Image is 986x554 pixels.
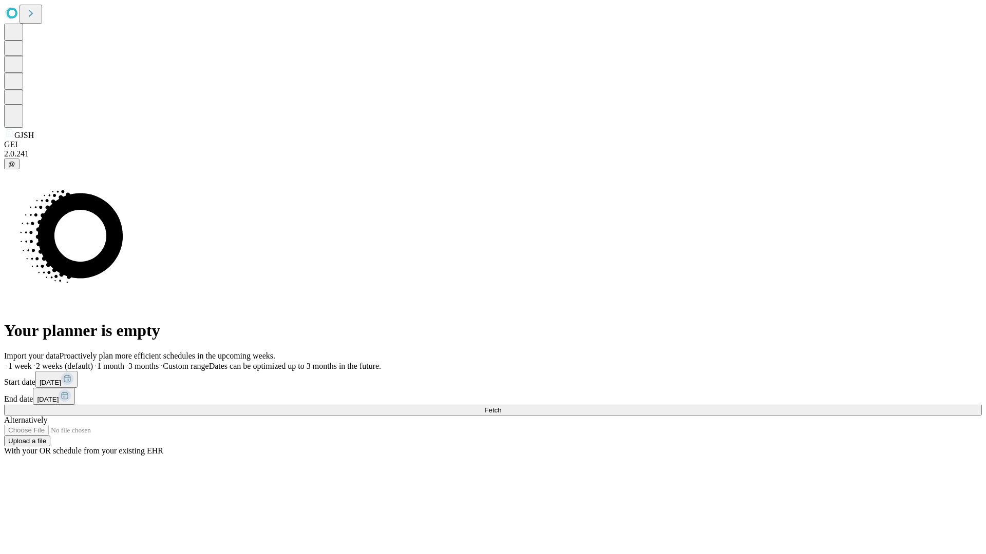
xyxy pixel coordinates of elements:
div: 2.0.241 [4,149,982,159]
span: Alternatively [4,415,47,424]
span: With your OR schedule from your existing EHR [4,446,163,455]
button: @ [4,159,20,169]
div: End date [4,388,982,405]
span: 1 month [97,362,124,370]
span: 1 week [8,362,32,370]
span: 2 weeks (default) [36,362,93,370]
button: [DATE] [35,371,78,388]
span: [DATE] [37,395,59,403]
span: @ [8,160,15,168]
span: [DATE] [40,379,61,386]
h1: Your planner is empty [4,321,982,340]
span: Import your data [4,351,60,360]
span: Custom range [163,362,208,370]
span: Fetch [484,406,501,414]
span: 3 months [128,362,159,370]
button: Fetch [4,405,982,415]
button: Upload a file [4,436,50,446]
div: GEI [4,140,982,149]
button: [DATE] [33,388,75,405]
span: GJSH [14,131,34,140]
div: Start date [4,371,982,388]
span: Proactively plan more efficient schedules in the upcoming weeks. [60,351,275,360]
span: Dates can be optimized up to 3 months in the future. [209,362,381,370]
